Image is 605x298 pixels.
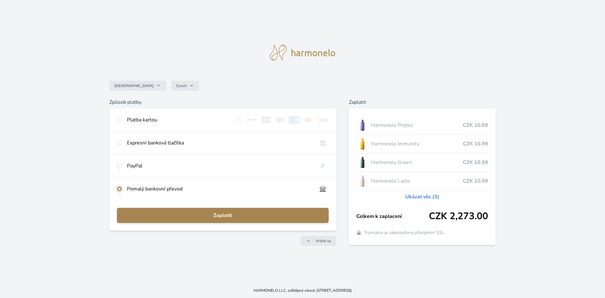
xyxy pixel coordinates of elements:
[289,116,300,124] img: amex.svg
[463,177,488,185] span: CZK 10.99
[246,116,258,124] img: discover.svg
[405,193,439,201] a: Ukázat vše (3)
[317,139,329,147] img: onlineBanking_CZ.svg
[356,136,368,152] img: IMMUNITY_se_stinem_x-lo.jpg
[127,116,227,124] div: Platba kartou
[371,121,463,129] span: Harmonelo Probio
[349,98,496,106] h6: Zaplatit
[317,185,329,193] img: bankTransfer_IBAN.svg
[127,139,312,147] div: Expresní banková tlačítka
[301,236,336,246] a: Vrátit se
[114,83,154,88] span: [GEOGRAPHIC_DATA]
[356,117,368,133] img: CLEAN_PROBIO_se_stinem_x-lo.jpg
[270,45,335,61] img: logo.svg
[317,116,329,124] img: visa.svg
[176,83,187,88] span: Czech
[127,162,312,170] div: PayPal
[303,116,314,124] img: mc.svg
[109,98,336,106] h6: Způsob platby
[117,208,329,223] button: Zaplatit
[356,155,368,170] img: CLEAN_GREEN_se_stinem_x-lo.jpg
[371,140,463,148] span: Harmonelo Immunity
[122,212,324,219] span: Zaplatit
[371,159,463,166] span: Harmonelo Green
[274,116,286,124] img: maestro.svg
[316,238,331,243] span: Vrátit se
[127,185,312,193] div: Pomalý bankovní převod
[356,213,429,220] span: Celkem k zaplacení
[356,173,368,189] img: CLEAN_LACTO_se_stinem_x-hi-lo.jpg
[232,116,244,124] img: diners.svg
[463,140,488,148] span: CZK 10.99
[171,81,199,91] button: Czech
[463,121,488,129] span: CZK 10.99
[109,81,166,91] button: [GEOGRAPHIC_DATA]
[463,159,488,166] span: CZK 10.99
[429,211,488,222] span: CZK 2,273.00
[260,116,272,124] img: jcb.svg
[364,230,444,236] span: Transakce je zabezpečena připojením SSL
[317,162,329,170] img: paypal.svg
[371,177,463,185] span: Harmonelo Lacto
